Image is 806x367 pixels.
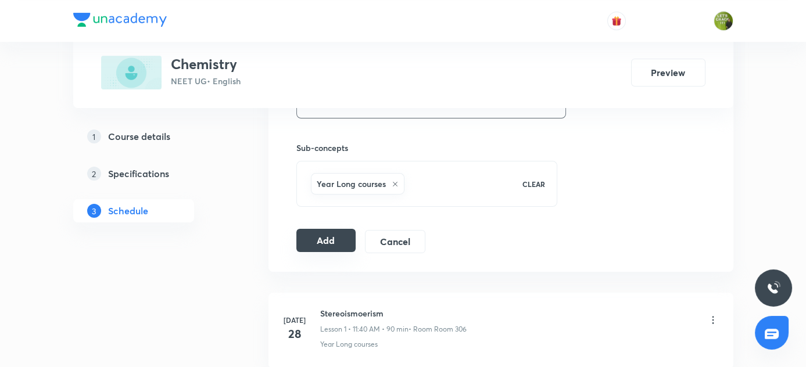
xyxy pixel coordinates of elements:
[108,204,148,218] h5: Schedule
[87,204,101,218] p: 3
[611,16,622,26] img: avatar
[766,281,780,295] img: ttu
[171,75,241,87] p: NEET UG • English
[108,167,169,181] h5: Specifications
[283,325,306,343] h4: 28
[283,315,306,325] h6: [DATE]
[73,13,167,30] a: Company Logo
[171,56,241,73] h3: Chemistry
[522,179,545,189] p: CLEAR
[296,229,356,252] button: Add
[320,307,467,319] h6: Stereoismoerism
[631,59,705,87] button: Preview
[73,13,167,27] img: Company Logo
[607,12,626,30] button: avatar
[73,162,231,185] a: 2Specifications
[73,125,231,148] a: 1Course details
[108,129,170,143] h5: Course details
[320,324,409,334] p: Lesson 1 • 11:40 AM • 90 min
[296,142,558,154] h6: Sub-concepts
[101,56,162,89] img: CBF0F62C-6131-400F-A1A8-2D252B50CBBF_plus.png
[714,11,733,31] img: Gaurav Uppal
[87,167,101,181] p: 2
[320,339,378,350] p: Year Long courses
[409,324,467,334] p: • Room Room 306
[87,129,101,143] p: 1
[317,178,386,190] h6: Year Long courses
[365,230,425,253] button: Cancel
